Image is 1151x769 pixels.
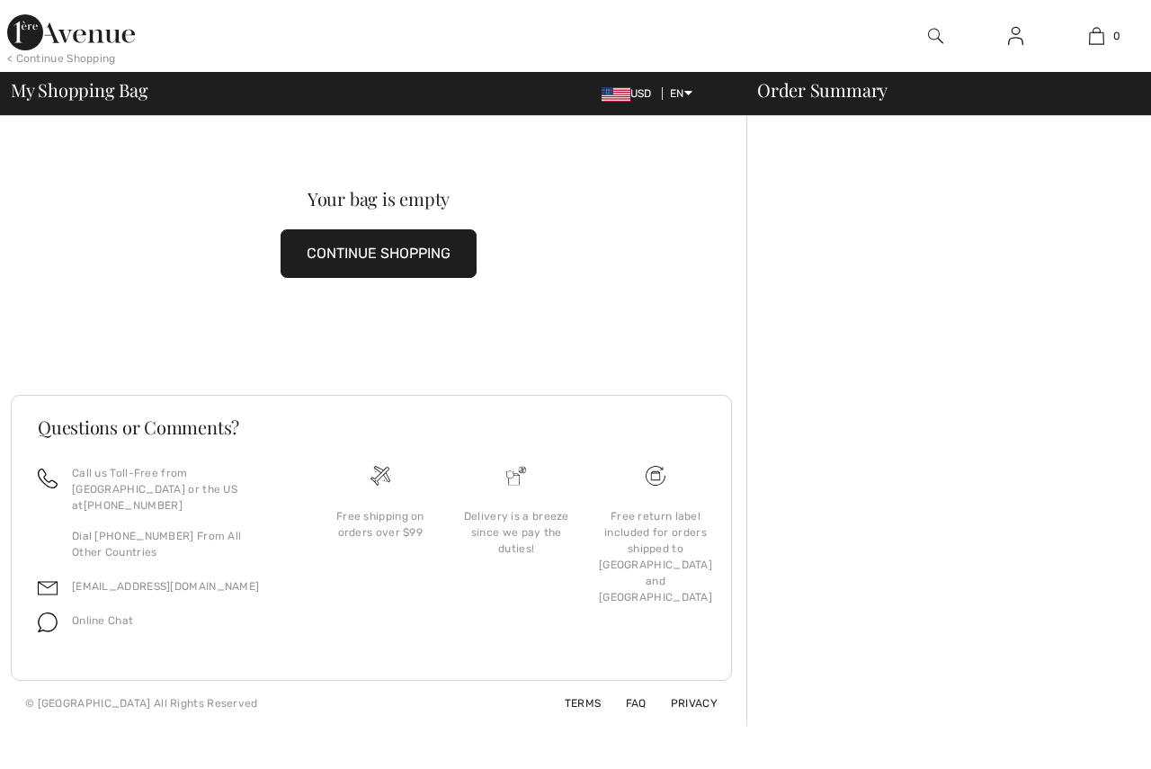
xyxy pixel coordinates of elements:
[72,614,133,627] span: Online Chat
[1113,28,1120,44] span: 0
[281,229,477,278] button: CONTINUE SHOPPING
[48,190,709,208] div: Your bag is empty
[994,25,1038,48] a: Sign In
[11,81,148,99] span: My Shopping Bag
[1089,25,1104,47] img: My Bag
[25,695,258,711] div: © [GEOGRAPHIC_DATA] All Rights Reserved
[38,469,58,488] img: call
[602,87,659,100] span: USD
[646,466,665,486] img: Free shipping on orders over $99
[670,87,692,100] span: EN
[604,697,647,710] a: FAQ
[928,25,943,47] img: search the website
[7,50,116,67] div: < Continue Shopping
[38,613,58,632] img: chat
[72,580,259,593] a: [EMAIL_ADDRESS][DOMAIN_NAME]
[736,81,1140,99] div: Order Summary
[543,697,602,710] a: Terms
[72,528,290,560] p: Dial [PHONE_NUMBER] From All Other Countries
[72,465,290,514] p: Call us Toll-Free from [GEOGRAPHIC_DATA] or the US at
[38,578,58,598] img: email
[506,466,526,486] img: Delivery is a breeze since we pay the duties!
[463,508,570,557] div: Delivery is a breeze since we pay the duties!
[649,697,718,710] a: Privacy
[84,499,183,512] a: [PHONE_NUMBER]
[326,508,433,541] div: Free shipping on orders over $99
[370,466,390,486] img: Free shipping on orders over $99
[38,418,705,436] h3: Questions or Comments?
[7,14,135,50] img: 1ère Avenue
[1008,25,1023,47] img: My Info
[1057,25,1136,47] a: 0
[602,87,630,102] img: US Dollar
[599,508,712,605] div: Free return label included for orders shipped to [GEOGRAPHIC_DATA] and [GEOGRAPHIC_DATA]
